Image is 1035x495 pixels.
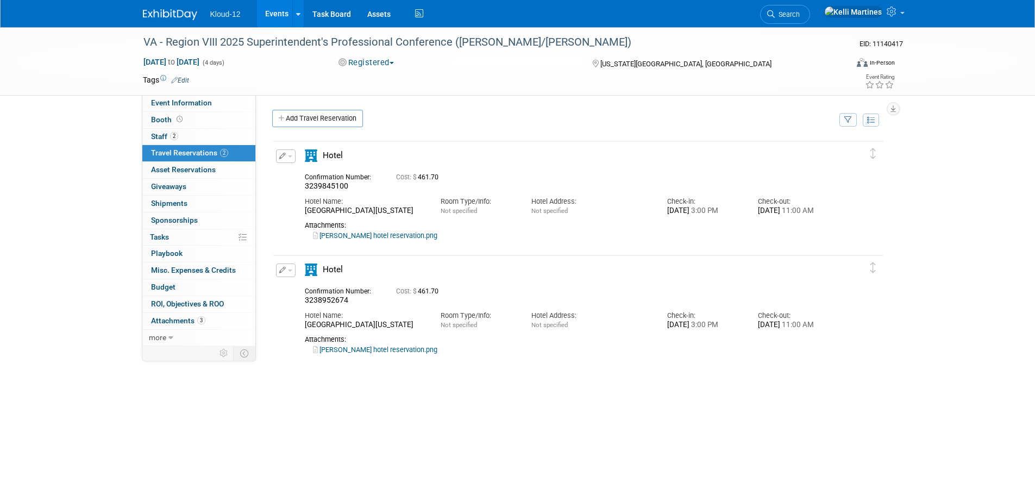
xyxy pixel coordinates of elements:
[323,151,343,160] span: Hotel
[151,216,198,224] span: Sponsorships
[142,196,255,212] a: Shipments
[531,207,568,215] span: Not specified
[142,212,255,229] a: Sponsorships
[220,149,228,157] span: 2
[396,287,443,295] span: 461.70
[151,266,236,274] span: Misc. Expenses & Credits
[305,321,424,330] div: [GEOGRAPHIC_DATA][US_STATE]
[689,206,718,215] span: 3:00 PM
[758,321,832,330] div: [DATE]
[396,287,418,295] span: Cost: $
[869,59,895,67] div: In-Person
[151,199,187,208] span: Shipments
[197,316,205,324] span: 3
[143,57,200,67] span: [DATE] [DATE]
[305,181,348,190] span: 3239845100
[142,129,255,145] a: Staff2
[151,98,212,107] span: Event Information
[151,249,183,258] span: Playbook
[396,173,418,181] span: Cost: $
[233,346,255,360] td: Toggle Event Tabs
[305,221,833,230] div: Attachments:
[783,57,895,73] div: Event Format
[142,296,255,312] a: ROI, Objectives & ROO
[210,10,241,18] span: Kloud-12
[305,206,424,216] div: [GEOGRAPHIC_DATA][US_STATE]
[174,115,185,123] span: Booth not reserved yet
[870,262,876,273] i: Click and drag to move item
[149,333,166,342] span: more
[780,206,814,215] span: 11:00 AM
[142,229,255,246] a: Tasks
[775,10,800,18] span: Search
[305,170,380,181] div: Confirmation Number:
[313,346,437,354] a: [PERSON_NAME] hotel reservation.png
[824,6,882,18] img: Kelli Martines
[305,149,317,162] i: Hotel
[844,117,852,124] i: Filter by Traveler
[305,284,380,296] div: Confirmation Number:
[142,313,255,329] a: Attachments3
[151,148,228,157] span: Travel Reservations
[760,5,810,24] a: Search
[215,346,234,360] td: Personalize Event Tab Strip
[305,311,424,321] div: Hotel Name:
[313,231,437,240] a: [PERSON_NAME] hotel reservation.png
[531,321,568,329] span: Not specified
[142,279,255,296] a: Budget
[142,162,255,178] a: Asset Reservations
[305,264,317,276] i: Hotel
[758,197,832,206] div: Check-out:
[151,182,186,191] span: Giveaways
[151,283,175,291] span: Budget
[142,330,255,346] a: more
[151,115,185,124] span: Booth
[667,197,742,206] div: Check-in:
[689,321,718,329] span: 3:00 PM
[860,40,903,48] span: Event ID: 11140417
[171,77,189,84] a: Edit
[323,265,343,274] span: Hotel
[150,233,169,241] span: Tasks
[140,33,831,52] div: VA - Region VIII 2025 Superintendent's Professional Conference ([PERSON_NAME]/[PERSON_NAME])
[143,9,197,20] img: ExhibitDay
[531,311,651,321] div: Hotel Address:
[870,148,876,159] i: Click and drag to move item
[166,58,177,66] span: to
[151,316,205,325] span: Attachments
[758,206,832,216] div: [DATE]
[202,59,224,66] span: (4 days)
[305,335,833,344] div: Attachments:
[441,197,515,206] div: Room Type/Info:
[143,74,189,85] td: Tags
[758,311,832,321] div: Check-out:
[667,311,742,321] div: Check-in:
[780,321,814,329] span: 11:00 AM
[441,321,477,329] span: Not specified
[142,246,255,262] a: Playbook
[142,179,255,195] a: Giveaways
[151,165,216,174] span: Asset Reservations
[335,57,398,68] button: Registered
[600,60,771,68] span: [US_STATE][GEOGRAPHIC_DATA], [GEOGRAPHIC_DATA]
[170,132,178,140] span: 2
[142,145,255,161] a: Travel Reservations2
[142,95,255,111] a: Event Information
[142,262,255,279] a: Misc. Expenses & Credits
[441,207,477,215] span: Not specified
[305,197,424,206] div: Hotel Name:
[667,206,742,216] div: [DATE]
[441,311,515,321] div: Room Type/Info:
[305,296,348,304] span: 3238952674
[272,110,363,127] a: Add Travel Reservation
[531,197,651,206] div: Hotel Address:
[865,74,894,80] div: Event Rating
[142,112,255,128] a: Booth
[857,58,868,67] img: Format-Inperson.png
[667,321,742,330] div: [DATE]
[151,132,178,141] span: Staff
[396,173,443,181] span: 461.70
[151,299,224,308] span: ROI, Objectives & ROO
